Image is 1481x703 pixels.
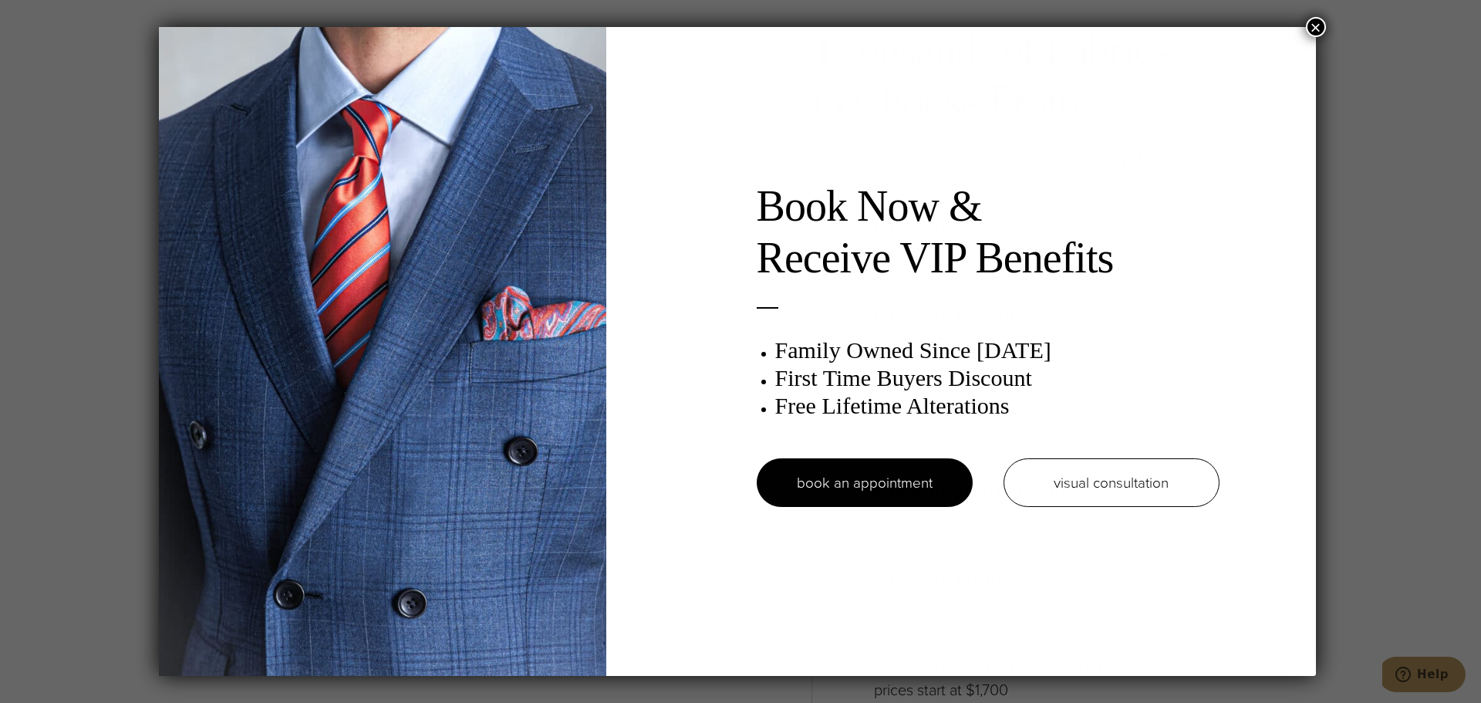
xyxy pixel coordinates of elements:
[757,181,1220,284] h2: Book Now & Receive VIP Benefits
[1306,17,1326,37] button: Close
[775,392,1220,420] h3: Free Lifetime Alterations
[775,364,1220,392] h3: First Time Buyers Discount
[1004,458,1220,507] a: visual consultation
[757,458,973,507] a: book an appointment
[35,11,66,25] span: Help
[775,336,1220,364] h3: Family Owned Since [DATE]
